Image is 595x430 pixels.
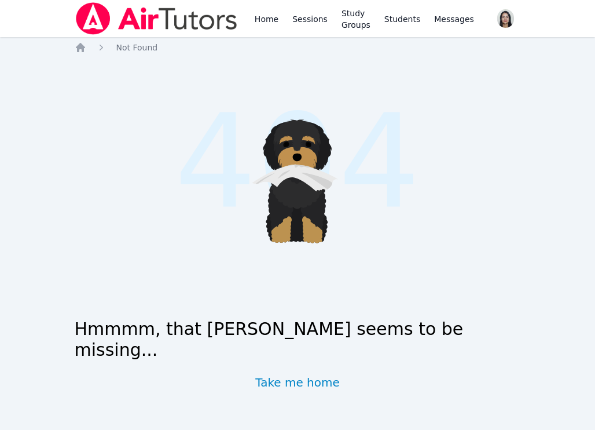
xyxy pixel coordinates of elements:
[75,319,521,360] h1: Hmmmm, that [PERSON_NAME] seems to be missing...
[116,43,158,52] span: Not Found
[75,42,521,53] nav: Breadcrumb
[255,374,340,391] a: Take me home
[175,65,421,258] span: 404
[116,42,158,53] a: Not Found
[75,2,238,35] img: Air Tutors
[434,13,474,25] span: Messages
